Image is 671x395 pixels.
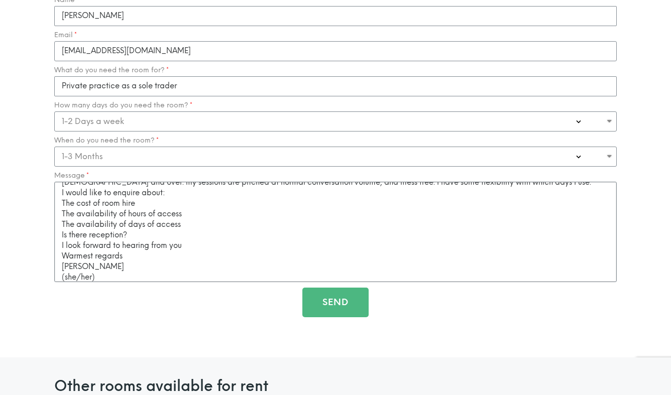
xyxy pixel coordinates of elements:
label: How many days do you need the room? [54,101,192,109]
span: Other rooms available for rent [54,377,617,394]
label: When do you need the room? [54,137,159,145]
button: Send [302,288,369,317]
label: What do you need the room for? [54,66,169,74]
label: Message [54,172,89,180]
label: Email [54,31,77,39]
input: Name [54,6,617,26]
span: Send [322,298,349,307]
input: Email [54,41,617,61]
